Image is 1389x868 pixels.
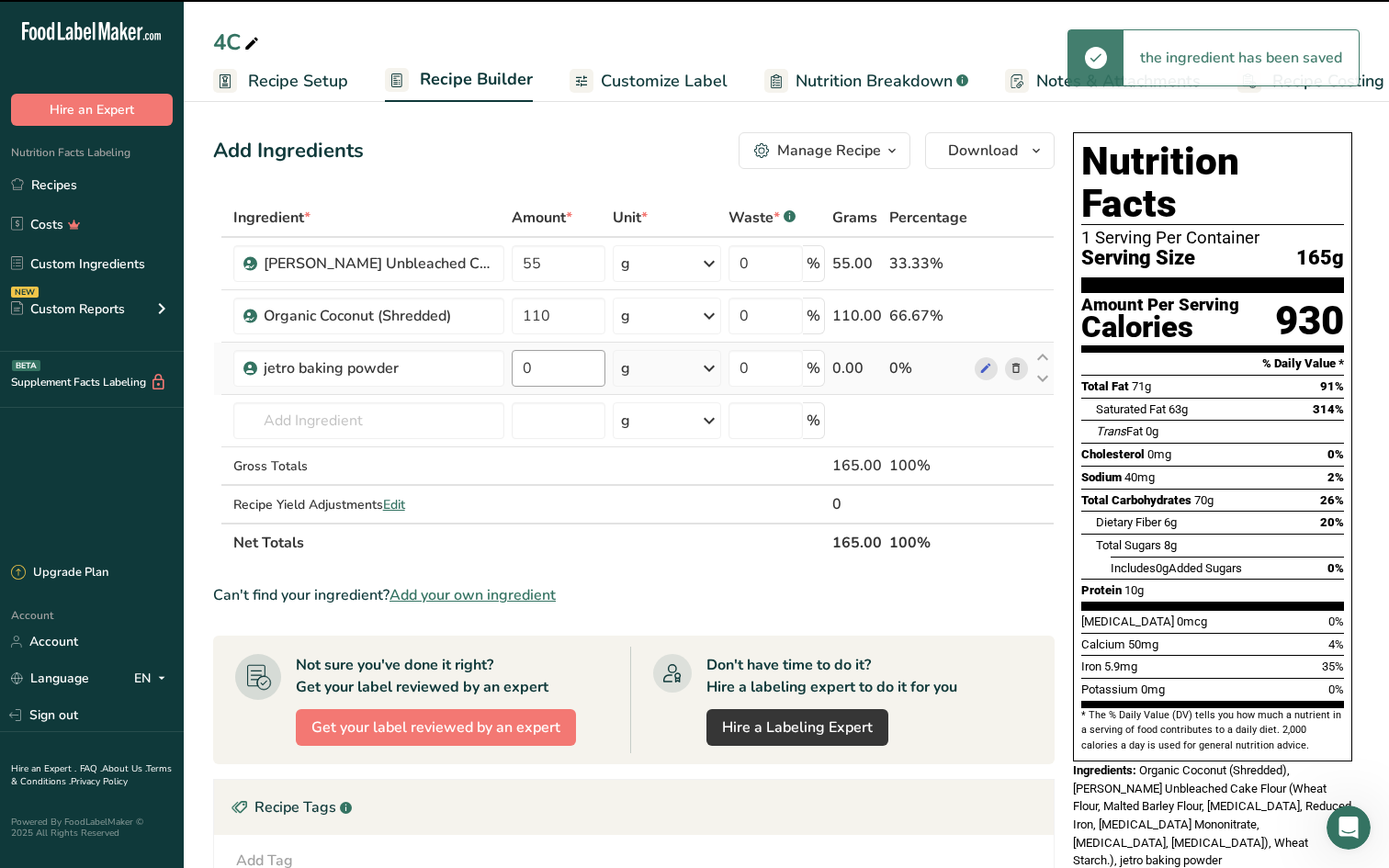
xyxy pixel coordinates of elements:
span: 20% [1320,515,1344,529]
span: Nutrition Breakdown [796,69,953,94]
span: Grams [832,207,877,229]
div: Recipe Tags [214,780,1054,835]
span: 0g [1146,424,1158,438]
span: 2% [1327,470,1344,484]
span: 63g [1169,402,1188,416]
div: 66.67% [889,305,967,327]
span: Protein [1081,583,1122,597]
div: 0.00 [832,357,882,379]
div: 33.33% [889,253,967,275]
span: 0% [1327,447,1344,461]
a: Customize Label [570,61,728,102]
span: 165g [1296,247,1344,270]
div: Not sure you've done it right? Get your label reviewed by an expert [296,654,548,698]
i: Trans [1096,424,1126,438]
span: 71g [1132,379,1151,393]
div: Recipe Yield Adjustments [233,495,504,514]
a: Hire a Labeling Expert [706,709,888,746]
button: Download [925,132,1055,169]
span: 0mcg [1177,614,1207,628]
div: Gross Totals [233,457,504,476]
span: 50mg [1128,637,1158,651]
span: 0mg [1147,447,1171,461]
th: 165.00 [829,523,886,561]
div: Waste [728,207,796,229]
div: [PERSON_NAME] Unbleached Cake Flour [264,253,493,275]
a: Recipe Builder [385,59,533,103]
iframe: Intercom live chat [1327,806,1371,850]
div: 930 [1275,297,1344,345]
div: g [621,410,630,432]
span: Total Carbohydrates [1081,493,1191,507]
span: 40mg [1124,470,1155,484]
a: Terms & Conditions . [11,762,172,788]
span: Ingredient [233,207,311,229]
span: Includes Added Sugars [1111,561,1242,575]
div: 0 [832,493,882,515]
span: 91% [1320,379,1344,393]
span: Calcium [1081,637,1125,651]
span: Ingredients: [1073,763,1136,777]
div: Powered By FoodLabelMaker © 2025 All Rights Reserved [11,817,173,839]
div: EN [134,668,173,690]
a: Notes & Attachments [1005,61,1201,102]
span: Saturated Fat [1096,402,1166,416]
section: % Daily Value * [1081,353,1344,375]
div: Calories [1081,314,1239,341]
a: FAQ . [80,762,102,775]
span: Customize Label [601,69,728,94]
a: Hire an Expert . [11,762,76,775]
div: NEW [11,287,39,298]
span: [MEDICAL_DATA] [1081,614,1174,628]
div: 1 Serving Per Container [1081,229,1344,247]
div: 110.00 [832,305,882,327]
div: 0% [889,357,967,379]
span: Total Fat [1081,379,1129,393]
div: g [621,305,630,327]
span: Recipe Builder [420,67,533,92]
span: Notes & Attachments [1036,69,1201,94]
button: Get your label reviewed by an expert [296,709,576,746]
span: 0% [1328,682,1344,696]
span: Fat [1096,424,1143,438]
section: * The % Daily Value (DV) tells you how much a nutrient in a serving of food contributes to a dail... [1081,708,1344,753]
a: Nutrition Breakdown [764,61,968,102]
div: Upgrade Plan [11,564,108,582]
button: Manage Recipe [739,132,910,169]
button: Hire an Expert [11,94,173,126]
th: Net Totals [230,523,829,561]
div: Manage Recipe [777,140,881,162]
span: 0g [1156,561,1169,575]
span: Dietary Fiber [1096,515,1161,529]
div: Can't find your ingredient? [213,584,1055,606]
h1: Nutrition Facts [1081,141,1344,225]
span: 70g [1194,493,1214,507]
span: 10g [1124,583,1144,597]
span: Potassium [1081,682,1138,696]
div: 100% [889,455,967,477]
span: Add your own ingredient [390,584,556,606]
span: 5.9mg [1104,659,1137,673]
div: Amount Per Serving [1081,297,1239,314]
div: BETA [12,360,40,371]
span: 35% [1322,659,1344,673]
span: 26% [1320,493,1344,507]
span: Percentage [889,207,967,229]
span: 0mg [1141,682,1165,696]
a: Privacy Policy [71,775,128,788]
span: Download [948,140,1018,162]
span: Recipe Setup [248,69,348,94]
span: Unit [613,207,648,229]
div: the ingredient has been saved [1124,30,1359,85]
span: 6g [1164,515,1177,529]
span: Organic Coconut (Shredded), [PERSON_NAME] Unbleached Cake Flour (Wheat Flour, Malted Barley Flour... [1073,763,1351,867]
span: Get your label reviewed by an expert [311,716,560,738]
a: About Us . [102,762,146,775]
span: 0% [1327,561,1344,575]
div: 4C [213,26,263,59]
input: Add Ingredient [233,402,504,439]
div: g [621,253,630,275]
span: 0% [1328,614,1344,628]
div: Don't have time to do it? Hire a labeling expert to do it for you [706,654,957,698]
div: Add Ingredients [213,136,364,166]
